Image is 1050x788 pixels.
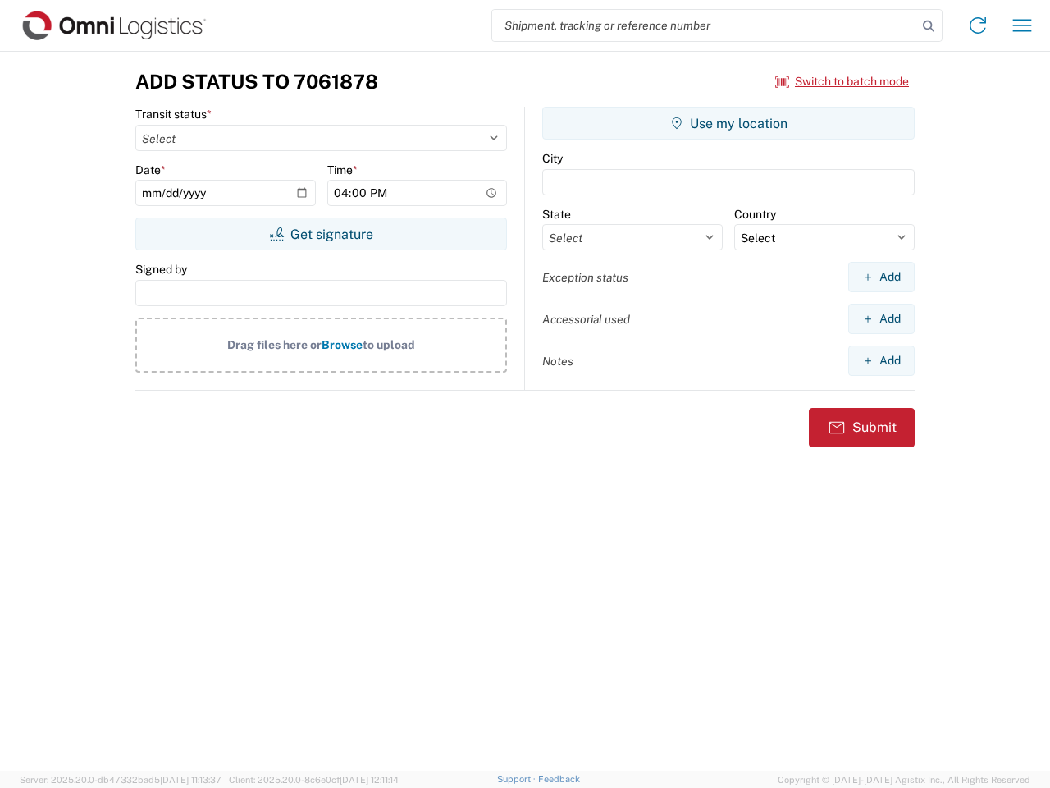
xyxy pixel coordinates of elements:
[227,338,322,351] span: Drag files here or
[542,107,915,140] button: Use my location
[734,207,776,222] label: Country
[848,262,915,292] button: Add
[363,338,415,351] span: to upload
[775,68,909,95] button: Switch to batch mode
[848,304,915,334] button: Add
[809,408,915,447] button: Submit
[778,772,1030,787] span: Copyright © [DATE]-[DATE] Agistix Inc., All Rights Reserved
[229,775,399,785] span: Client: 2025.20.0-8c6e0cf
[492,10,917,41] input: Shipment, tracking or reference number
[542,270,628,285] label: Exception status
[20,775,221,785] span: Server: 2025.20.0-db47332bad5
[542,151,563,166] label: City
[542,207,571,222] label: State
[135,262,187,277] label: Signed by
[542,354,573,369] label: Notes
[135,218,507,250] button: Get signature
[340,775,399,785] span: [DATE] 12:11:14
[542,312,630,327] label: Accessorial used
[327,163,358,177] label: Time
[135,107,212,121] label: Transit status
[135,163,166,177] label: Date
[848,346,915,376] button: Add
[135,70,378,94] h3: Add Status to 7061878
[538,774,580,784] a: Feedback
[322,338,363,351] span: Browse
[160,775,221,785] span: [DATE] 11:13:37
[497,774,538,784] a: Support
